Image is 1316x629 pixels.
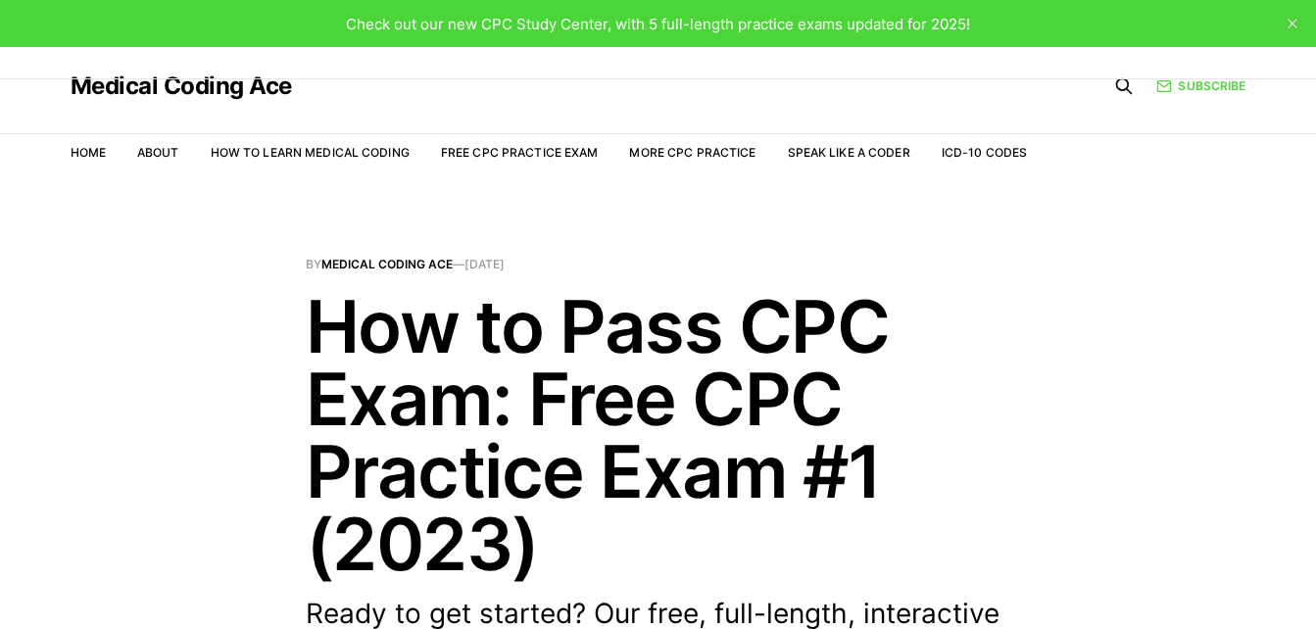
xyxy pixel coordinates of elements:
[1156,76,1245,95] a: Subscribe
[629,145,755,160] a: More CPC Practice
[942,145,1027,160] a: ICD-10 Codes
[464,257,505,271] time: [DATE]
[306,290,1011,580] h1: How to Pass CPC Exam: Free CPC Practice Exam #1 (2023)
[211,145,410,160] a: How to Learn Medical Coding
[346,15,970,33] span: Check out our new CPC Study Center, with 5 full-length practice exams updated for 2025!
[71,145,106,160] a: Home
[788,145,910,160] a: Speak Like a Coder
[306,259,1011,270] span: By —
[1277,8,1308,39] button: close
[441,145,599,160] a: Free CPC Practice Exam
[321,257,453,271] a: Medical Coding Ace
[71,74,292,98] a: Medical Coding Ace
[137,145,179,160] a: About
